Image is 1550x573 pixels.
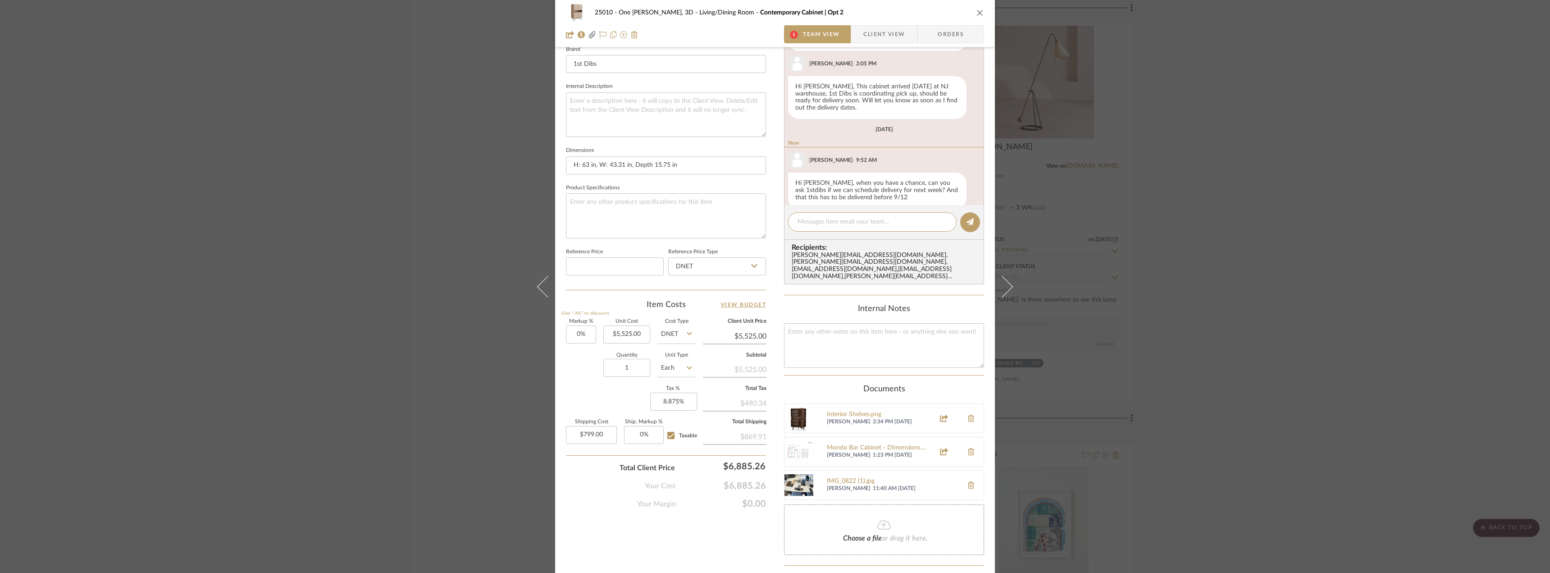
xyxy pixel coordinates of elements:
img: user_avatar.png [788,151,806,169]
label: Unit Cost [603,319,650,324]
img: IMG_0822 (1).jpg [784,471,813,500]
label: Reference Price Type [668,250,718,254]
a: Interior Shelves.png [827,411,930,418]
div: Internal Notes [784,304,984,314]
div: 2:05 PM [856,60,876,68]
span: Your Cost [645,481,676,491]
label: Total Tax [703,386,766,391]
span: Total Client Price [620,463,675,473]
img: Mondo Bar Cabinet - DImensions.pdf [784,437,813,466]
label: Tax % [650,386,696,391]
span: $0.00 [676,499,766,509]
label: Cost Type [657,319,696,324]
input: Enter Brand [566,55,766,73]
span: Team View [803,25,840,43]
span: or drag it here. [882,535,928,542]
span: 25010 - One [PERSON_NAME], 3D [595,9,699,16]
a: Mondo Bar Cabinet - DImensions.pdf [827,445,930,452]
span: 11:40 AM [DATE] [873,485,958,492]
span: 1 [790,31,798,39]
div: $6,885.26 [679,457,770,475]
a: IMG_0822 (1).jpg [827,478,958,485]
div: [PERSON_NAME][EMAIL_ADDRESS][DOMAIN_NAME] , [PERSON_NAME][EMAIL_ADDRESS][DOMAIN_NAME] , [EMAIL_AD... [792,252,980,281]
label: Reference Price [566,250,603,254]
div: $490.34 [703,394,766,411]
button: close [976,9,984,17]
div: Item Costs [566,299,766,310]
div: $5,525.00 [703,361,766,377]
div: [PERSON_NAME] [809,60,853,68]
img: Interior Shelves.png [784,404,813,433]
span: 1:23 PM [DATE] [873,452,930,459]
div: New [784,140,987,147]
label: Ship. Markup % [624,420,664,424]
span: [PERSON_NAME] [827,485,871,492]
label: Markup % [566,319,596,324]
div: Hi [PERSON_NAME], This cabinet arrived [DATE] at NJ warehouse, 1st Dibs is coordinating pick up, ... [788,76,966,119]
span: [PERSON_NAME] [827,418,871,426]
label: Brand [566,47,580,52]
span: Your Margin [637,499,676,509]
label: Unit Type [657,353,696,358]
label: Product Specifications [566,186,620,190]
span: Choose a file [843,535,882,542]
div: [PERSON_NAME] [809,156,853,164]
label: Dimensions [566,148,594,153]
label: Subtotal [703,353,766,358]
span: [PERSON_NAME] [827,452,871,459]
span: Recipients: [792,243,980,252]
label: Quantity [603,353,650,358]
span: $6,885.26 [676,481,766,491]
span: Orders [928,25,974,43]
label: Shipping Cost [566,420,617,424]
label: Total Shipping [703,420,766,424]
img: Remove from project [631,31,638,38]
div: Documents [784,385,984,394]
span: Client View [863,25,905,43]
a: View Budget [721,299,766,310]
span: Taxable [679,433,697,438]
label: Internal Description [566,84,613,89]
div: $869.91 [703,428,766,444]
label: Client Unit Price [703,319,766,324]
div: Hi [PERSON_NAME], when you have a chance, can you ask 1stdibs if we can schedule delivery for nex... [788,173,966,209]
span: 2:34 PM [DATE] [873,418,930,426]
span: Living/Dining Room [699,9,760,16]
img: user_avatar.png [788,55,806,73]
div: 9:52 AM [856,156,877,164]
div: [DATE] [875,126,893,133]
input: Enter the dimensions of this item [566,156,766,174]
span: Contemporary Cabinet | Opt 2 [760,9,843,16]
img: 87858c2b-4925-404d-a7c4-d85b19b37321_48x40.jpg [566,4,588,22]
